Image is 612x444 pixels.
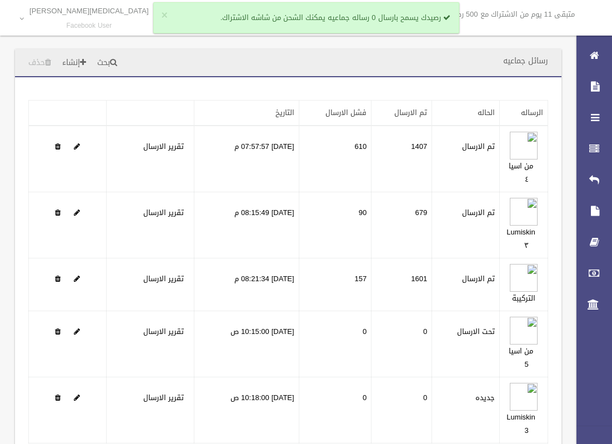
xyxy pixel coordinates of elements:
[299,126,371,192] td: 610
[372,258,432,311] td: 1601
[74,139,80,153] a: Edit
[510,272,538,286] a: Edit
[143,206,184,219] a: تقرير الارسال
[512,291,535,305] a: التركيبة
[509,159,533,186] a: من اسيا ٤
[74,272,80,286] a: Edit
[510,264,538,292] img: 638942557618966461.mp4
[143,272,184,286] a: تقرير الارسال
[510,317,538,345] img: 638943562242863075.mp4
[506,410,535,437] a: Lumiskin 3
[299,192,371,258] td: 90
[510,139,538,153] a: Edit
[74,391,80,405] a: Edit
[509,344,533,371] a: من اسيا 5
[462,206,495,219] label: تم الارسال
[510,383,538,411] img: 638943563361278963.mp4
[74,325,80,338] a: Edit
[275,106,294,119] a: التاريخ
[475,391,495,405] label: جديده
[194,311,299,377] td: [DATE] 10:15:00 ص
[194,377,299,443] td: [DATE] 10:18:00 ص
[162,10,168,21] button: ×
[457,325,495,338] label: تحت الارسال
[490,50,561,72] header: رسائل جماعيه
[462,272,495,286] label: تم الارسال
[510,206,538,219] a: Edit
[194,192,299,258] td: [DATE] 08:15:49 م
[93,53,122,73] a: بحث
[299,377,371,443] td: 0
[510,325,538,338] a: Edit
[143,139,184,153] a: تقرير الارسال
[299,311,371,377] td: 0
[29,22,149,30] small: Facebook User
[372,311,432,377] td: 0
[153,2,459,33] div: رصيدك يسمح بارسال 0 رساله جماعيه يمكنك الشحن من شاشه الاشتراك.
[372,126,432,192] td: 1407
[194,126,299,192] td: [DATE] 07:57:57 م
[74,206,80,219] a: Edit
[394,106,427,119] a: تم الارسال
[29,7,149,15] p: [MEDICAL_DATA][PERSON_NAME]
[299,258,371,311] td: 157
[462,140,495,153] label: تم الارسال
[510,198,538,226] img: 638942554889527828.mp4
[510,132,538,159] img: 638942546598869274.mp4
[372,192,432,258] td: 679
[143,391,184,405] a: تقرير الارسال
[500,101,548,126] th: الرساله
[58,53,91,73] a: إنشاء
[510,391,538,405] a: Edit
[432,101,500,126] th: الحاله
[506,225,535,252] a: Lumiskin ٣
[372,377,432,443] td: 0
[194,258,299,311] td: [DATE] 08:21:34 م
[325,106,367,119] a: فشل الارسال
[143,325,184,338] a: تقرير الارسال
